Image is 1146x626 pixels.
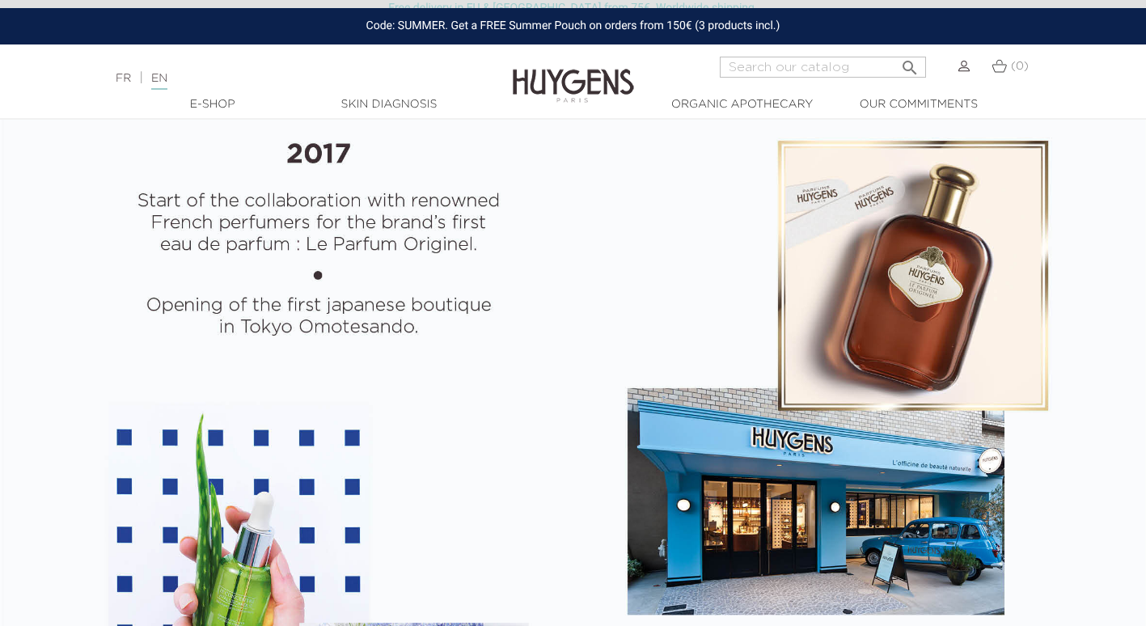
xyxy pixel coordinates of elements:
a: EN [151,73,167,90]
a: Skin Diagnosis [308,96,470,113]
a: Our commitments [838,96,1000,113]
div: | [108,69,465,88]
img: Huygens [513,43,634,105]
input: Search [720,57,926,78]
a: E-Shop [132,96,294,113]
span: (0) [1011,61,1029,72]
a: FR [116,73,131,84]
i:  [900,53,920,73]
button:  [895,52,924,74]
a: Organic Apothecary [662,96,823,113]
